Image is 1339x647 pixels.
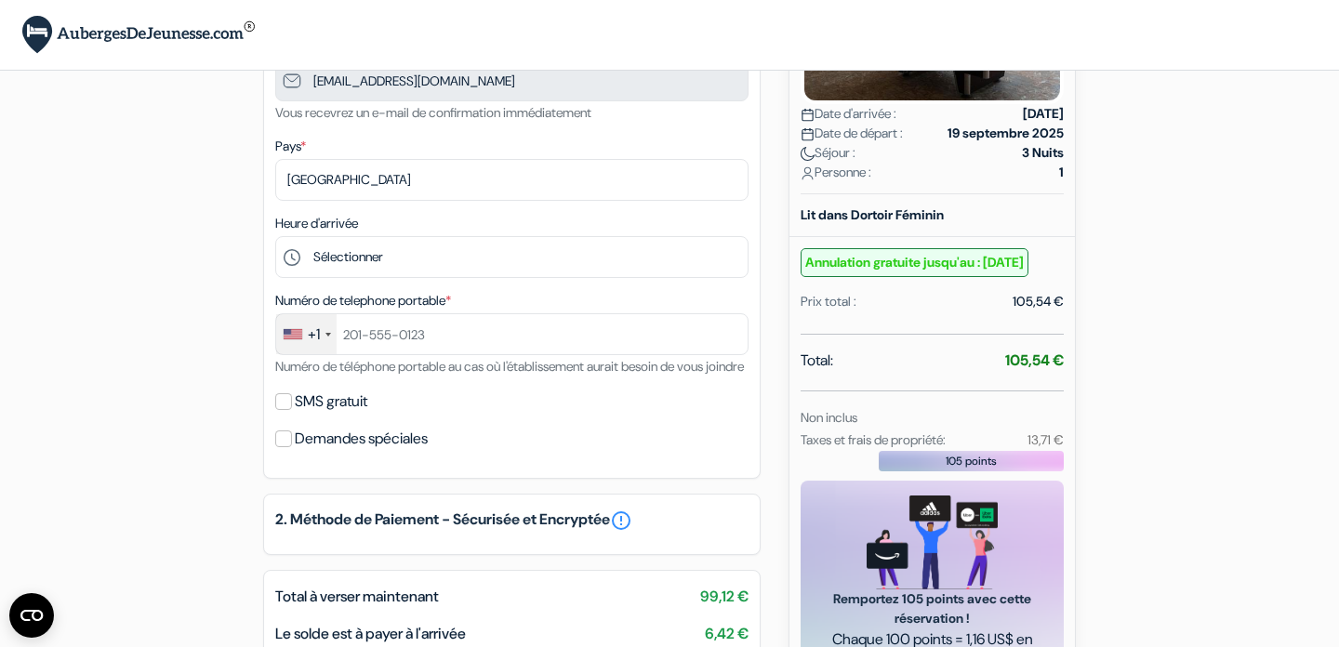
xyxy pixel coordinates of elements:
[801,206,944,223] b: Lit dans Dortoir Féminin
[295,389,367,415] label: SMS gratuit
[823,589,1041,628] span: Remportez 105 points avec cette réservation !
[275,624,466,643] span: Le solde est à payer à l'arrivée
[1005,350,1064,370] strong: 105,54 €
[275,313,749,355] input: 201-555-0123
[801,409,857,426] small: Non inclus
[275,358,744,375] small: Numéro de téléphone portable au cas où l'établissement aurait besoin de vous joindre
[275,214,358,233] label: Heure d'arrivée
[22,16,255,54] img: AubergesDeJeunesse.com
[801,163,871,182] span: Personne :
[801,147,815,161] img: moon.svg
[275,137,306,156] label: Pays
[295,426,428,452] label: Demandes spéciales
[801,104,896,124] span: Date d'arrivée :
[308,323,320,346] div: +1
[1013,292,1064,311] div: 105,54 €
[867,495,998,589] img: gift_card_hero_new.png
[801,431,946,448] small: Taxes et frais de propriété:
[276,314,337,354] div: United States: +1
[801,108,815,122] img: calendar.svg
[1027,431,1064,448] small: 13,71 €
[700,586,749,608] span: 99,12 €
[1059,163,1064,182] strong: 1
[275,104,591,121] small: Vous recevrez un e-mail de confirmation immédiatement
[801,127,815,141] img: calendar.svg
[801,350,833,372] span: Total:
[801,124,903,143] span: Date de départ :
[801,166,815,180] img: user_icon.svg
[1022,143,1064,163] strong: 3 Nuits
[275,587,439,606] span: Total à verser maintenant
[275,291,451,310] label: Numéro de telephone portable
[946,453,997,469] span: 105 points
[801,248,1028,277] small: Annulation gratuite jusqu'au : [DATE]
[801,143,855,163] span: Séjour :
[275,59,749,101] input: Entrer adresse e-mail
[948,124,1064,143] strong: 19 septembre 2025
[610,509,632,532] a: error_outline
[275,509,749,532] h5: 2. Méthode de Paiement - Sécurisée et Encryptée
[1023,104,1064,124] strong: [DATE]
[801,292,856,311] div: Prix total :
[705,623,749,645] span: 6,42 €
[9,593,54,638] button: Open CMP widget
